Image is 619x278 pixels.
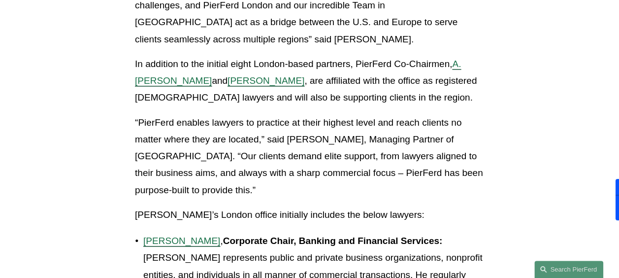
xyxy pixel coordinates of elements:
a: [PERSON_NAME] [228,75,304,86]
a: Search this site [534,261,603,278]
a: [PERSON_NAME] [143,236,220,246]
strong: Corporate Chair, Banking and Financial Services: [223,236,443,246]
p: “PierFerd enables lawyers to practice at their highest level and reach clients no matter where th... [135,114,484,199]
p: In addition to the initial eight London-based partners, PierFerd Co-Chairmen, and , are affiliate... [135,56,484,106]
p: [PERSON_NAME]’s London office initially includes the below lawyers: [135,207,484,223]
